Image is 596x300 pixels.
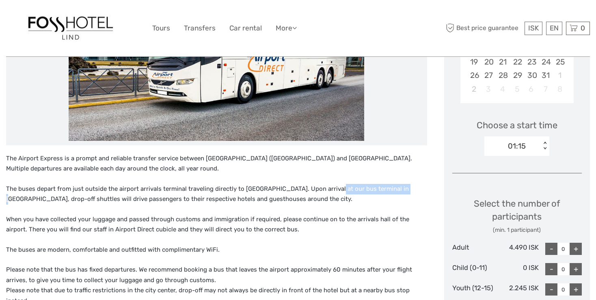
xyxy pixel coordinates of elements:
[495,263,539,275] div: 0 ISK
[545,263,557,275] div: -
[229,22,262,34] a: Car rental
[6,153,427,174] p: The Airport Express is a prompt and reliable transfer service between [GEOGRAPHIC_DATA] ([GEOGRAP...
[452,263,496,275] div: Child (0-11)
[524,69,538,82] div: Choose Thursday, October 30th, 2025
[495,69,510,82] div: Choose Tuesday, October 28th, 2025
[570,283,582,296] div: +
[553,69,567,82] div: Choose Saturday, November 1st, 2025
[495,82,510,96] div: Not available Tuesday, November 4th, 2025
[467,82,481,96] div: Choose Sunday, November 2nd, 2025
[510,69,524,82] div: Choose Wednesday, October 29th, 2025
[495,243,539,255] div: 4.490 ISK
[538,82,553,96] div: Not available Friday, November 7th, 2025
[570,263,582,275] div: +
[546,22,562,35] div: EN
[477,119,557,132] span: Choose a start time
[495,283,539,296] div: 2.245 ISK
[510,82,524,96] div: Not available Wednesday, November 5th, 2025
[508,141,526,151] div: 01:15
[538,55,553,69] div: Choose Friday, October 24th, 2025
[579,24,586,32] span: 0
[570,243,582,255] div: +
[6,214,427,235] p: When you have collected your luggage and passed through customs and immigration if required, plea...
[452,283,496,296] div: Youth (12-15)
[276,22,297,34] a: More
[26,14,115,42] img: 1558-f877dab1-b831-4070-87d7-0a2017c1294e_logo_big.jpg
[545,283,557,296] div: -
[495,55,510,69] div: Choose Tuesday, October 21st, 2025
[452,243,496,255] div: Adult
[528,24,539,32] span: ISK
[6,245,427,255] p: The buses are modern, comfortable and outfitted with complimentary WiFi.
[553,82,567,96] div: Not available Saturday, November 8th, 2025
[553,55,567,69] div: Choose Saturday, October 25th, 2025
[510,55,524,69] div: Choose Wednesday, October 22nd, 2025
[481,69,495,82] div: Choose Monday, October 27th, 2025
[6,184,427,205] p: The buses depart from just outside the airport arrivals terminal traveling directly to [GEOGRAPHI...
[542,142,548,150] div: < >
[152,22,170,34] a: Tours
[481,82,495,96] div: Not available Monday, November 3rd, 2025
[545,243,557,255] div: -
[452,197,582,234] div: Select the number of participants
[538,69,553,82] div: Choose Friday, October 31st, 2025
[184,22,216,34] a: Transfers
[524,55,538,69] div: Choose Thursday, October 23rd, 2025
[467,69,481,82] div: Choose Sunday, October 26th, 2025
[452,226,582,234] div: (min. 1 participant)
[467,55,481,69] div: Choose Sunday, October 19th, 2025
[444,22,523,35] span: Best price guarantee
[524,82,538,96] div: Not available Thursday, November 6th, 2025
[481,55,495,69] div: Choose Monday, October 20th, 2025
